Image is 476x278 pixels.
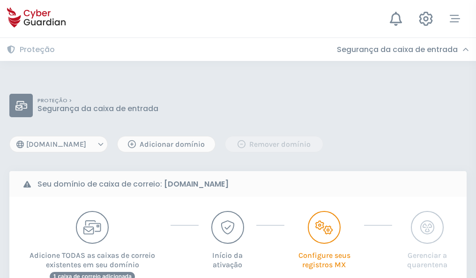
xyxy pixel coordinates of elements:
p: PROTEÇÃO > [37,98,158,104]
button: Remover domínio [225,136,323,152]
b: Seu domínio de caixa de correio: [37,179,229,190]
div: Segurança da caixa de entrada [337,45,469,54]
p: Segurança da caixa de entrada [37,104,158,113]
h3: Proteção [20,45,55,54]
p: Início da ativação [208,244,246,270]
div: Adicionar domínio [125,139,208,150]
h3: Segurança da caixa de entrada [337,45,458,54]
button: Adicionar domínio [117,136,216,152]
button: Configure seus registros MX [294,211,355,270]
button: Início da ativação [208,211,246,270]
div: Remover domínio [232,139,316,150]
p: Gerenciar a quarentena [402,244,453,270]
button: Gerenciar a quarentena [402,211,453,270]
p: Configure seus registros MX [294,244,355,270]
strong: [DOMAIN_NAME] [164,179,229,189]
p: Adicione TODAS as caixas de correio existentes em seu domínio [23,244,161,270]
